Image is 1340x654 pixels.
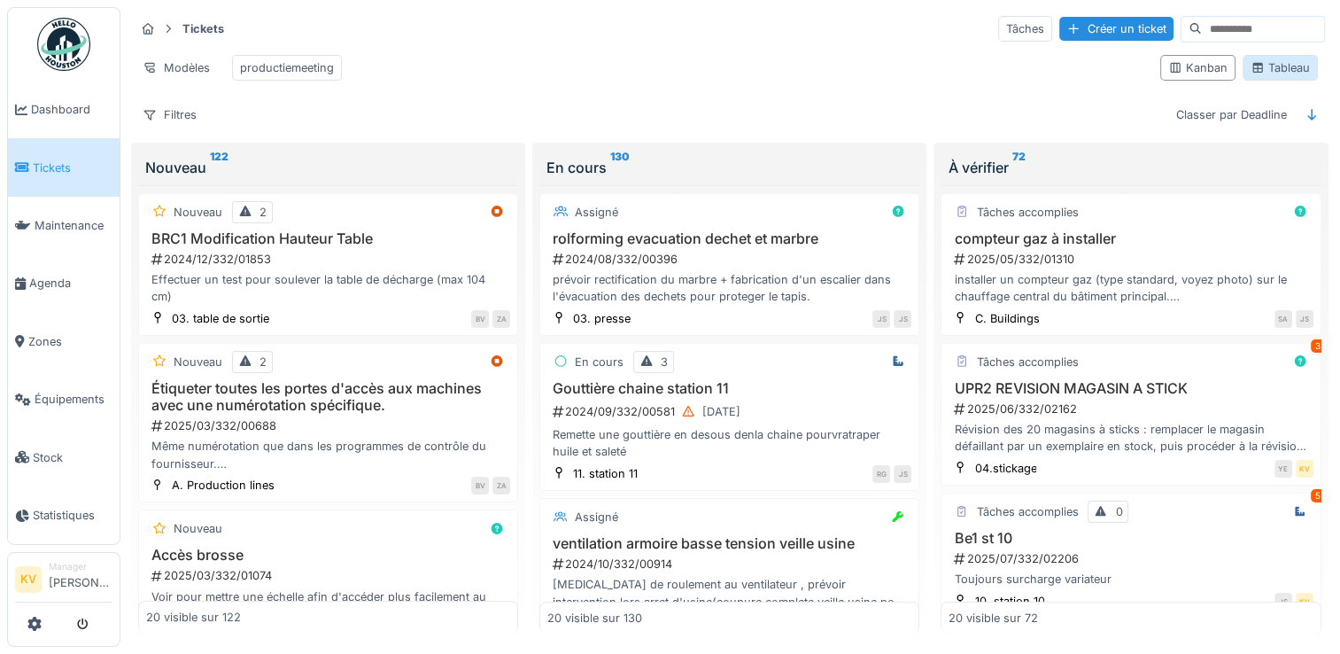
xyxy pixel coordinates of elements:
div: Assigné [575,204,618,221]
a: Maintenance [8,197,120,254]
div: BV [471,310,489,328]
a: Zones [8,313,120,370]
div: 2024/10/332/00914 [551,556,911,572]
div: Kanban [1168,59,1228,76]
div: 03. presse [573,310,631,327]
div: JS [894,465,911,483]
div: Toujours surcharge variateur [949,571,1313,588]
span: Dashboard [31,101,112,118]
span: Agenda [29,275,112,292]
div: À vérifier [948,157,1313,178]
div: Tâches [998,16,1052,42]
div: Effectuer un test pour soulever la table de décharge (max 104 cm) [146,271,510,305]
div: Remette une gouttière en desous denla chaine pourvratraper huile et saleté [547,426,911,460]
div: Nouveau [174,204,222,221]
h3: Accès brosse [146,547,510,564]
sup: 122 [210,157,228,178]
div: Tâches accomplies [976,354,1078,370]
div: 2024/09/332/00581 [551,401,911,423]
div: [DATE] [702,403,740,420]
div: 04.stickage [974,460,1036,477]
div: 03. table de sortie [172,310,269,327]
span: Maintenance [35,217,112,234]
div: Nouveau [174,520,222,537]
div: Tableau [1251,59,1310,76]
div: Assigné [575,509,618,526]
a: Tickets [8,138,120,196]
div: ZA [492,310,510,328]
div: ZA [492,477,510,494]
div: 3 [661,354,668,370]
div: A. Production lines [172,477,275,494]
h3: Be1 st 10 [949,530,1313,547]
div: En cours [546,157,912,178]
span: Statistiques [33,507,112,524]
div: Créer un ticket [1059,17,1173,41]
div: 2 [259,354,267,370]
div: installer un compteur gaz (type standard, voyez photo) sur le chauffage central du bâtiment princ... [949,271,1313,305]
h3: Gouttière chaine station 11 [547,380,911,397]
span: Stock [33,449,112,466]
div: JS [894,310,911,328]
a: KV Manager[PERSON_NAME] [15,560,112,603]
div: 2024/12/332/01853 [150,251,510,268]
div: JS [872,310,890,328]
div: KV [1296,460,1313,478]
span: Tickets [33,160,112,176]
div: JS [1296,310,1313,328]
h3: rolforming evacuation dechet et marbre [547,230,911,247]
div: Tâches accomplies [976,204,1078,221]
div: Classer par Deadline [1168,102,1295,128]
div: Tâches accomplies [976,503,1078,520]
div: [MEDICAL_DATA] de roulement au ventilateur , prévoir intervention lors arret d'usine(coupure comp... [547,576,911,610]
div: RG [872,465,890,483]
div: 2025/05/332/01310 [952,251,1313,268]
span: Équipements [35,391,112,408]
div: Modèles [135,55,218,81]
div: JS [1274,593,1292,611]
div: 20 visible sur 122 [146,609,241,626]
div: Voir pour mettre une échelle afin d'accéder plus facilement au dessus des brosses koh1 [146,588,510,622]
h3: Étiqueter toutes les portes d'accès aux machines avec une numérotation spécifique. [146,380,510,414]
div: 10. station 10 [974,593,1044,610]
a: Dashboard [8,81,120,138]
div: Nouveau [145,157,511,178]
a: Agenda [8,254,120,312]
div: C. Buildings [974,310,1039,327]
a: Statistiques [8,487,120,544]
div: Même numérotation que dans les programmes de contrôle du fournisseur. Example : B1.D1.01 = Beam 1... [146,438,510,471]
div: 20 visible sur 72 [949,609,1038,626]
div: SA [1274,310,1292,328]
h3: ventilation armoire basse tension veille usine [547,535,911,552]
div: 2025/03/332/01074 [150,567,510,584]
li: [PERSON_NAME] [49,560,112,598]
div: Nouveau [174,354,222,370]
img: Badge_color-CXgf-gQk.svg [37,18,90,71]
div: 2025/06/332/02162 [952,401,1313,417]
div: 11. station 11 [573,465,638,482]
div: 0 [1115,503,1122,520]
li: KV [15,566,42,593]
h3: compteur gaz à installer [949,230,1313,247]
h3: BRC1 Modification Hauteur Table [146,230,510,247]
div: YE [1274,460,1292,478]
div: 2 [259,204,267,221]
div: Filtres [135,102,205,128]
strong: Tickets [175,20,231,37]
div: productiemeeting [240,59,334,76]
div: 20 visible sur 130 [547,609,642,626]
div: prévoir rectification du marbre + fabrication d'un escalier dans l'évacuation des dechets pour pr... [547,271,911,305]
a: Équipements [8,370,120,428]
div: Révision des 20 magasins à sticks : remplacer le magasin défaillant par un exemplaire en stock, p... [949,421,1313,455]
sup: 130 [610,157,630,178]
h3: UPR2 REVISION MAGASIN A STICK [949,380,1313,397]
a: Stock [8,428,120,486]
div: Manager [49,560,112,573]
div: 3 [1311,339,1325,353]
div: 2024/08/332/00396 [551,251,911,268]
div: En cours [575,354,624,370]
div: 2025/07/332/02206 [952,550,1313,567]
div: 2025/03/332/00688 [150,417,510,434]
div: BV [471,477,489,494]
span: Zones [28,333,112,350]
